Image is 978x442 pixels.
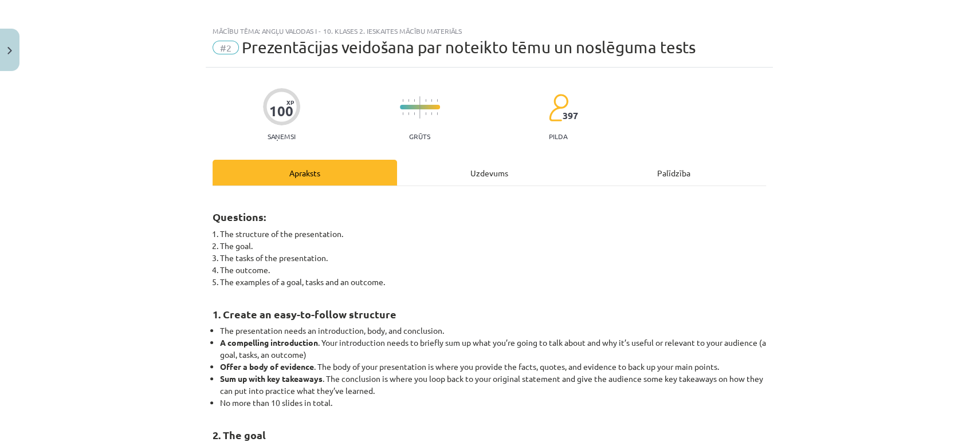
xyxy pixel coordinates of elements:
[7,47,12,54] img: icon-close-lesson-0947bae3869378f0d4975bcd49f059093ad1ed9edebbc8119c70593378902aed.svg
[220,337,318,348] b: A compelling introduction
[402,112,403,115] img: icon-short-line-57e1e144782c952c97e751825c79c345078a6d821885a25fce030b3d8c18986b.svg
[425,99,426,102] img: icon-short-line-57e1e144782c952c97e751825c79c345078a6d821885a25fce030b3d8c18986b.svg
[549,132,567,140] p: pilda
[397,160,582,186] div: Uzdevums
[408,112,409,115] img: icon-short-line-57e1e144782c952c97e751825c79c345078a6d821885a25fce030b3d8c18986b.svg
[220,337,766,361] li: . Your introduction needs to briefly sum up what you’re going to talk about and why it’s useful o...
[408,99,409,102] img: icon-short-line-57e1e144782c952c97e751825c79c345078a6d821885a25fce030b3d8c18986b.svg
[220,373,766,397] li: . The conclusion is where you loop back to your original statement and give the audience some key...
[437,112,438,115] img: icon-short-line-57e1e144782c952c97e751825c79c345078a6d821885a25fce030b3d8c18986b.svg
[220,373,323,384] b: Sum up with key takeaways
[242,38,696,57] span: Prezentācijas veidošana par noteikto tēmu un noslēguma tests
[220,361,314,372] b: Offer a body of evidence
[563,110,578,121] span: 397
[431,112,432,115] img: icon-short-line-57e1e144782c952c97e751825c79c345078a6d821885a25fce030b3d8c18986b.svg
[263,132,300,140] p: Saņemsi
[213,428,266,441] b: 2. The goal
[437,99,438,102] img: icon-short-line-57e1e144782c952c97e751825c79c345078a6d821885a25fce030b3d8c18986b.svg
[548,93,568,122] img: students-c634bb4e5e11cddfef0936a35e636f08e4e9abd3cc4e673bd6f9a4125e45ecb1.svg
[213,27,766,35] div: Mācību tēma: Angļu valodas i - 10. klases 2. ieskaites mācību materiāls
[582,160,766,186] div: Palīdzība
[220,325,766,337] li: The presentation needs an introduction, body, and conclusion.
[409,132,430,140] p: Grūts
[425,112,426,115] img: icon-short-line-57e1e144782c952c97e751825c79c345078a6d821885a25fce030b3d8c18986b.svg
[220,240,766,252] li: The goal.
[269,103,293,119] div: 100
[220,276,766,288] li: The examples of a goal, tasks and an outcome.
[414,99,415,102] img: icon-short-line-57e1e144782c952c97e751825c79c345078a6d821885a25fce030b3d8c18986b.svg
[414,112,415,115] img: icon-short-line-57e1e144782c952c97e751825c79c345078a6d821885a25fce030b3d8c18986b.svg
[286,99,294,105] span: XP
[419,96,421,119] img: icon-long-line-d9ea69661e0d244f92f715978eff75569469978d946b2353a9bb055b3ed8787d.svg
[213,307,396,321] b: 1. Create an easy-to-follow structure
[220,264,766,276] li: The outcome.
[220,361,766,373] li: . The body of your presentation is where you provide the facts, quotes, and evidence to back up y...
[213,160,397,186] div: Apraksts
[431,99,432,102] img: icon-short-line-57e1e144782c952c97e751825c79c345078a6d821885a25fce030b3d8c18986b.svg
[213,210,266,223] b: Questions:
[220,228,766,240] li: The structure of the presentation.
[402,99,403,102] img: icon-short-line-57e1e144782c952c97e751825c79c345078a6d821885a25fce030b3d8c18986b.svg
[220,397,766,409] li: No more than 10 slides in total.
[220,252,766,264] li: The tasks of the presentation.
[213,41,239,54] span: #2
